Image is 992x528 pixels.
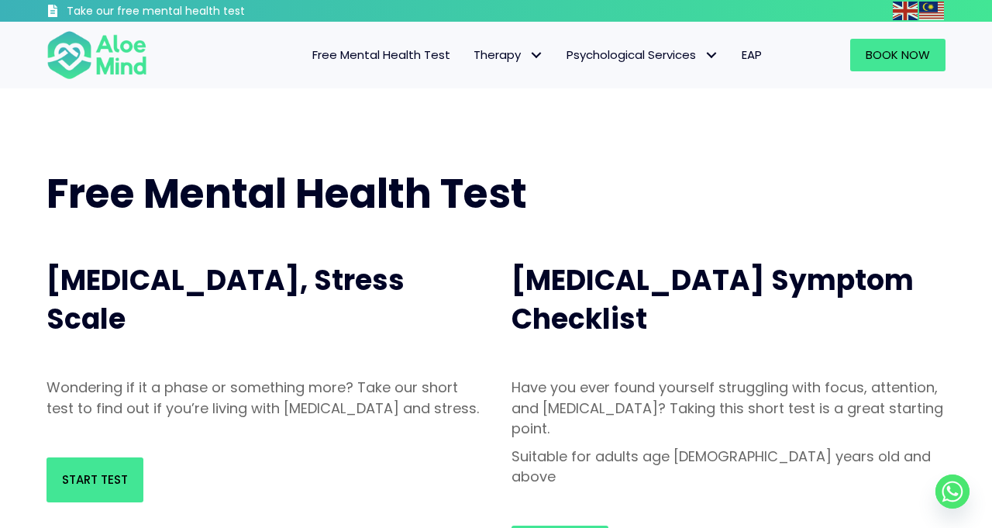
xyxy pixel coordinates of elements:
[511,378,945,438] p: Have you ever found yourself struggling with focus, attention, and [MEDICAL_DATA]? Taking this sh...
[919,2,945,19] a: Malay
[511,261,914,339] span: [MEDICAL_DATA] Symptom Checklist
[474,47,543,63] span: Therapy
[312,47,450,63] span: Free Mental Health Test
[700,44,722,67] span: Psychological Services: submenu
[742,47,762,63] span: EAP
[893,2,918,20] img: en
[893,2,919,19] a: English
[567,47,718,63] span: Psychological Services
[62,471,128,488] span: Start Test
[919,2,944,20] img: ms
[730,39,773,71] a: EAP
[301,39,462,71] a: Free Mental Health Test
[46,261,405,339] span: [MEDICAL_DATA], Stress Scale
[555,39,730,71] a: Psychological ServicesPsychological Services: submenu
[67,4,328,19] h3: Take our free mental health test
[850,39,945,71] a: Book Now
[46,165,527,222] span: Free Mental Health Test
[46,457,143,502] a: Start Test
[935,475,970,509] a: Whatsapp
[462,39,555,71] a: TherapyTherapy: submenu
[46,29,147,81] img: Aloe mind Logo
[525,44,547,67] span: Therapy: submenu
[46,4,328,22] a: Take our free mental health test
[511,447,945,487] p: Suitable for adults age [DEMOGRAPHIC_DATA] years old and above
[46,378,480,418] p: Wondering if it a phase or something more? Take our short test to find out if you’re living with ...
[167,39,773,71] nav: Menu
[866,47,930,63] span: Book Now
